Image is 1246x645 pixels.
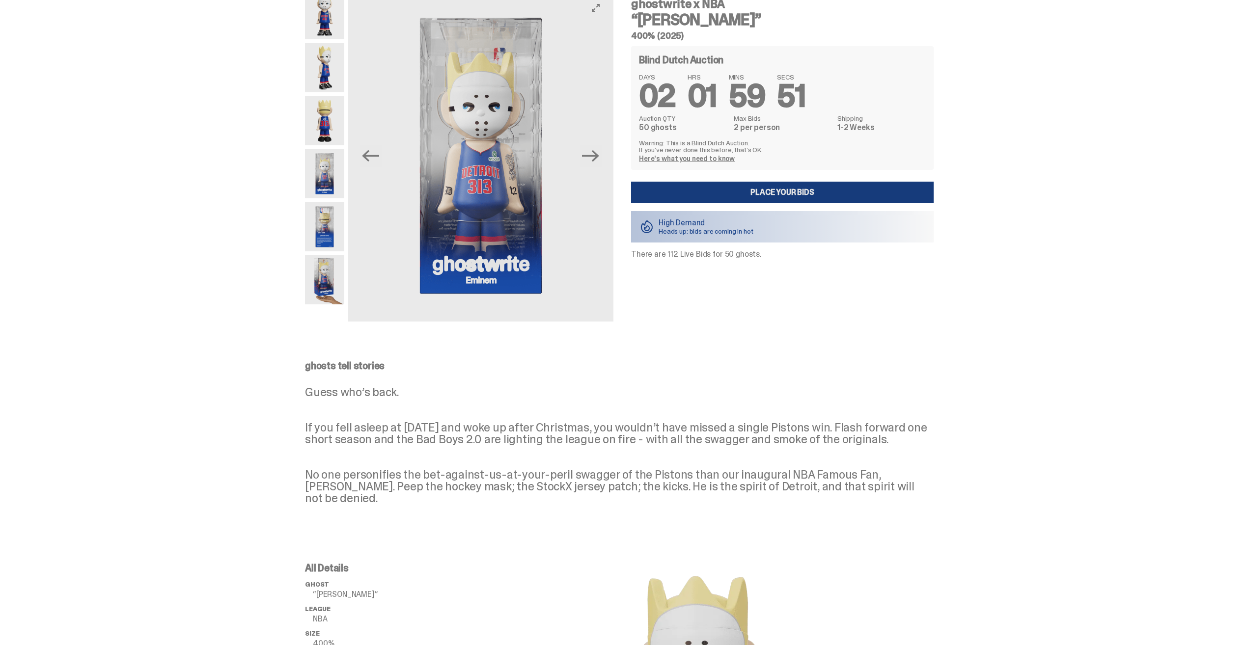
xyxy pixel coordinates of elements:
p: All Details [305,563,462,573]
span: 02 [639,76,676,116]
dt: Shipping [837,115,926,122]
img: Copy%20of%20Eminem_NBA_400_6.png [305,96,344,145]
dd: 50 ghosts [639,124,728,132]
h3: “[PERSON_NAME]” [631,12,934,27]
img: Eminem_NBA_400_12.png [305,149,344,198]
p: Heads up: bids are coming in hot [659,228,753,235]
p: “[PERSON_NAME]” [313,591,462,598]
p: There are 112 Live Bids for 50 ghosts. [631,250,934,258]
dt: Auction QTY [639,115,728,122]
p: Guess who’s back. If you fell asleep at [DATE] and woke up after Christmas, you wouldn’t have mis... [305,386,934,504]
span: 59 [729,76,766,116]
button: Previous [360,145,382,167]
button: View full-screen [590,2,602,14]
a: Here's what you need to know [639,154,735,163]
img: eminem%20scale.png [305,255,344,304]
a: Place your Bids [631,182,934,203]
span: DAYS [639,74,676,81]
img: Copy%20of%20Eminem_NBA_400_3.png [305,43,344,92]
span: 51 [777,76,805,116]
img: Eminem_NBA_400_13.png [305,202,344,251]
p: High Demand [659,219,753,227]
dd: 1-2 Weeks [837,124,926,132]
p: Warning: This is a Blind Dutch Auction. If you’ve never done this before, that’s OK. [639,139,926,153]
p: NBA [313,615,462,623]
span: HRS [688,74,717,81]
button: Next [580,145,602,167]
span: Size [305,629,319,638]
span: ghost [305,580,329,589]
dd: 2 per person [734,124,831,132]
h4: Blind Dutch Auction [639,55,723,65]
span: MINS [729,74,766,81]
h5: 400% (2025) [631,31,934,40]
p: ghosts tell stories [305,361,934,371]
span: SECS [777,74,805,81]
span: League [305,605,331,613]
span: 01 [688,76,717,116]
dt: Max Bids [734,115,831,122]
